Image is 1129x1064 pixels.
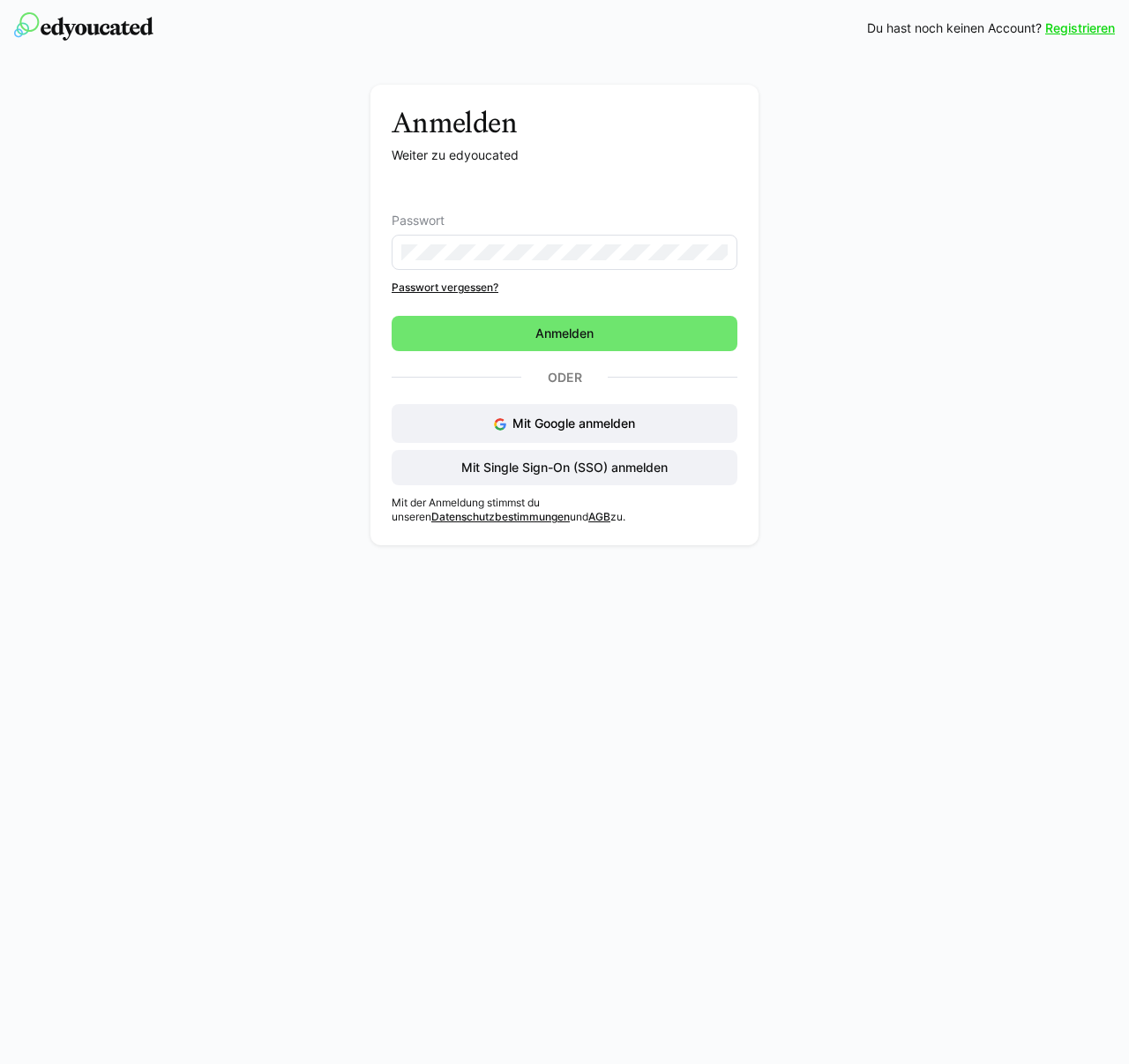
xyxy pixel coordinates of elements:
a: Datenschutzbestimmungen [431,510,570,523]
button: Anmelden [392,316,737,351]
button: Mit Google anmelden [392,404,737,443]
a: Passwort vergessen? [392,281,737,295]
p: Weiter zu edyoucated [392,146,737,164]
span: Passwort [392,214,445,228]
p: Mit der Anmeldung stimmst du unseren und zu. [392,496,737,524]
span: Mit Google anmelden [512,416,635,431]
span: Du hast noch keinen Account? [867,19,1042,37]
span: Anmelden [533,325,596,342]
a: Registrieren [1045,19,1115,37]
p: Oder [521,365,608,390]
a: AGB [588,510,610,523]
span: Mit Single Sign-On (SSO) anmelden [459,459,670,476]
button: Mit Single Sign-On (SSO) anmelden [392,450,737,485]
img: edyoucated [14,12,153,41]
h3: Anmelden [392,106,737,139]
